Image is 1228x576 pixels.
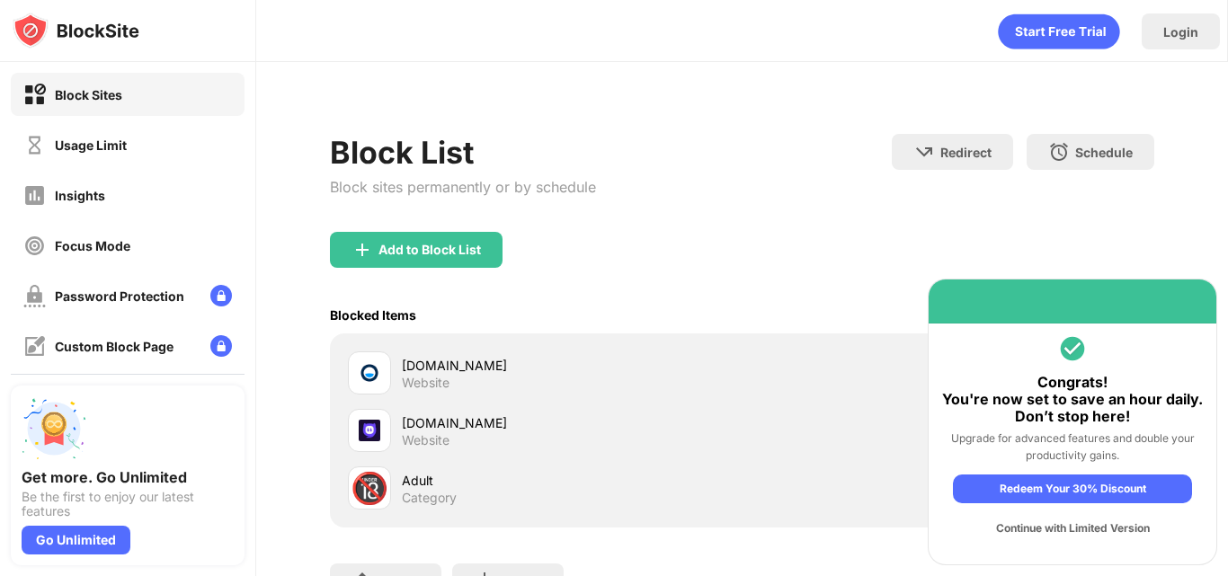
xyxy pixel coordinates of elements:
img: favicons [359,362,380,384]
div: Redirect [940,145,992,160]
div: Insights [55,188,105,203]
img: block-on.svg [23,84,46,106]
div: Schedule [1075,145,1133,160]
div: Congrats! You're now set to save an hour daily. Don’t stop here! [942,374,1203,426]
div: [DOMAIN_NAME] [402,356,743,375]
img: favicons [359,420,380,441]
img: time-usage-off.svg [23,134,46,156]
div: Upgrade for advanced features and double your productivity gains. [942,430,1203,464]
img: focus-off.svg [23,235,46,257]
div: Login [1163,24,1198,40]
div: animation [998,13,1120,49]
div: Website [402,432,449,448]
div: Category [402,490,457,506]
div: Block Sites [55,87,122,102]
img: logo-blocksite.svg [13,13,139,49]
div: Focus Mode [55,238,130,253]
div: Block sites permanently or by schedule [330,178,596,196]
img: customize-block-page-off.svg [23,335,46,358]
div: Go Unlimited [22,526,130,554]
img: lock-menu.svg [210,335,232,357]
div: Usage Limit [55,137,127,153]
div: Block List [330,134,596,171]
div: Website [402,375,449,391]
div: Adult [402,471,743,490]
div: Blocked Items [330,307,416,323]
div: Continue with Limited Version [953,514,1192,543]
img: push-unlimited.svg [22,396,86,461]
div: Custom Block Page [55,339,174,354]
img: password-protection-off.svg [23,285,46,307]
div: 🔞 [351,470,388,507]
div: [DOMAIN_NAME] [402,413,743,432]
img: insights-off.svg [23,184,46,207]
img: round-vi-green.svg [1058,334,1087,363]
div: Be the first to enjoy our latest features [22,490,234,518]
div: Add to Block List [378,243,481,257]
img: lock-menu.svg [210,285,232,306]
div: Password Protection [55,288,184,304]
div: Get more. Go Unlimited [22,468,234,486]
div: Redeem Your 30% Discount [953,474,1192,503]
